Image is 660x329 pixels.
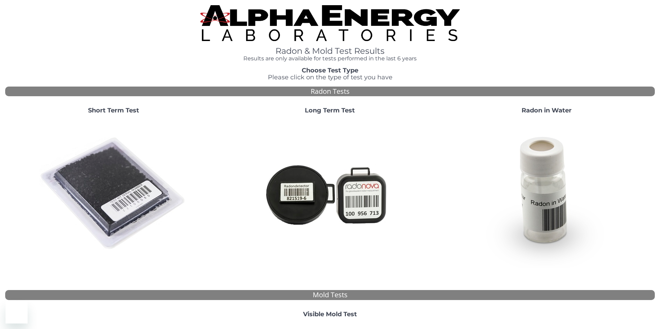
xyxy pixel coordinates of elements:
[303,310,357,318] strong: Visible Mold Test
[522,107,572,114] strong: Radon in Water
[200,5,460,41] img: TightCrop.jpg
[268,73,392,81] span: Please click on the type of test you have
[200,47,460,56] h1: Radon & Mold Test Results
[302,67,358,74] strong: Choose Test Type
[6,301,28,323] iframe: Button to launch messaging window
[305,107,355,114] strong: Long Term Test
[5,290,655,300] div: Mold Tests
[256,120,404,268] img: Radtrak2vsRadtrak3.jpg
[5,87,655,97] div: Radon Tests
[200,56,460,62] h4: Results are only available for tests performed in the last 6 years
[472,120,621,268] img: RadoninWater.jpg
[39,120,188,268] img: ShortTerm.jpg
[88,107,139,114] strong: Short Term Test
